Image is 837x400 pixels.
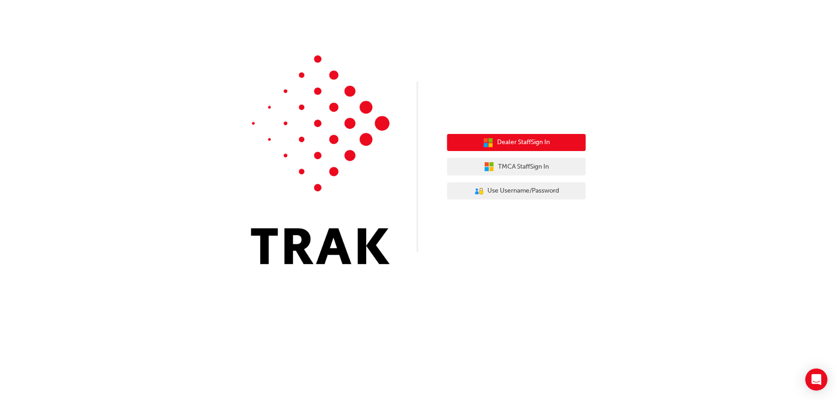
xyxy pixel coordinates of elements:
span: Use Username/Password [488,186,560,196]
span: TMCA Staff Sign In [498,162,549,172]
button: Dealer StaffSign In [447,134,586,152]
img: Trak [251,55,390,264]
button: Use Username/Password [447,182,586,200]
div: Open Intercom Messenger [806,369,828,391]
button: TMCA StaffSign In [447,158,586,176]
span: Dealer Staff Sign In [497,137,550,148]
